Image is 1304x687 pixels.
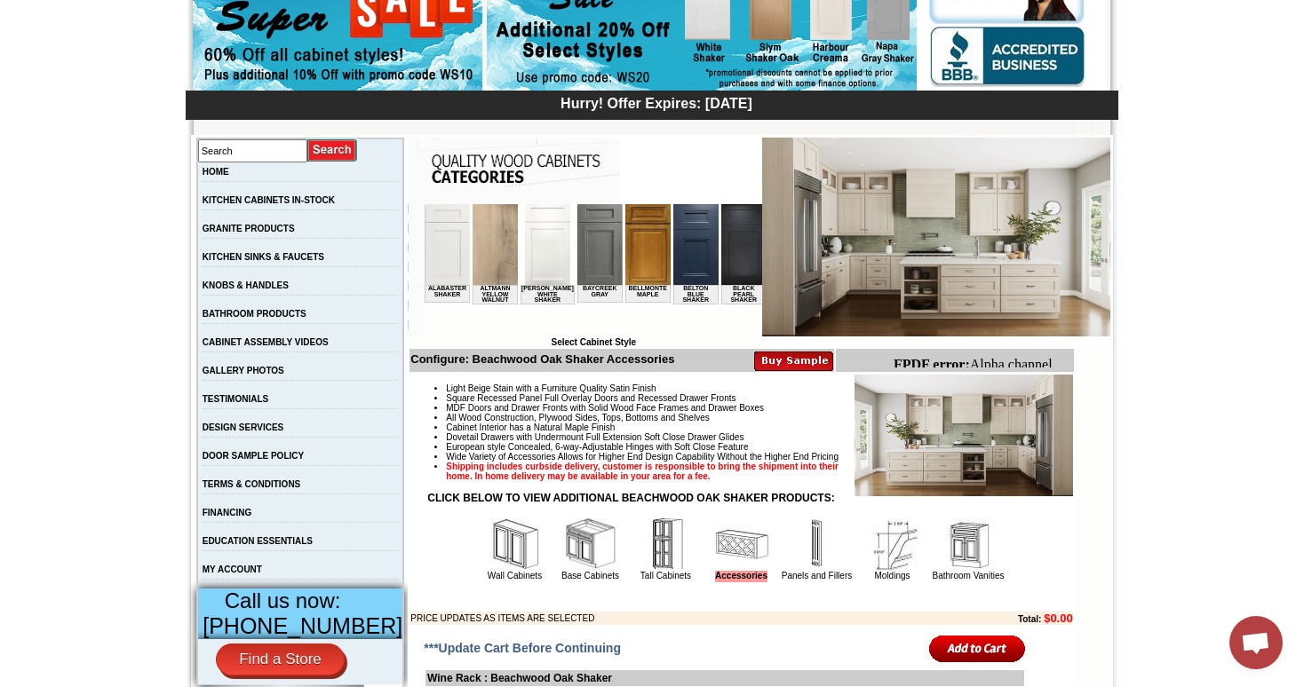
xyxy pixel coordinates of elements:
input: Submit [307,138,358,162]
img: Moldings [866,517,919,571]
a: Open chat [1229,616,1283,669]
a: Base Cabinets [561,571,619,580]
li: European style Concealed, 6-way-Adjustable Hinges with Soft Close Feature [446,442,1072,452]
strong: Shipping includes curbside delivery, customer is responsible to bring the shipment into their hom... [446,462,839,481]
b: Configure: Beachwood Oak Shaker Accessories [410,352,674,366]
strong: CLICK BELOW TO VIEW ADDITIONAL BEACHWOOD OAK SHAKER PRODUCTS: [427,492,834,504]
a: Panels and Fillers [782,571,852,580]
li: Cabinet Interior has a Natural Maple Finish [446,422,1072,432]
a: TERMS & CONDITIONS [203,479,301,489]
a: EDUCATION ESSENTIALS [203,536,313,546]
img: Bathroom Vanities [942,517,995,571]
a: KITCHEN CABINETS IN-STOCK [203,195,335,205]
img: Panels and Fillers [791,517,844,571]
span: Call us now: [225,588,341,612]
a: KITCHEN SINKS & FAUCETS [203,252,324,262]
a: HOME [203,167,229,177]
img: Wall Cabinets [489,517,542,571]
a: GRANITE PRODUCTS [203,224,295,233]
td: PRICE UPDATES AS ITEMS ARE SELECTED [410,612,920,625]
img: Base Cabinets [564,517,617,571]
input: Add to Cart [929,634,1026,663]
li: Wide Variety of Accessories Allows for Higher End Design Capability Without the Higher End Pricing [446,452,1072,462]
li: Dovetail Drawers with Undermount Full Extension Soft Close Drawer Glides [446,432,1072,442]
b: FPDF error: [7,7,83,22]
img: Beachwood Oak Shaker [762,138,1110,336]
span: [PHONE_NUMBER] [203,613,402,638]
div: Hurry! Offer Expires: [DATE] [195,93,1118,112]
a: Moldings [874,571,910,580]
li: Light Beige Stain with a Furniture Quality Satin Finish [446,383,1072,393]
img: Tall Cabinets [640,517,693,571]
img: Product Image [855,375,1073,496]
a: Wall Cabinets [488,571,542,580]
a: MY ACCOUNT [203,565,262,574]
b: $0.00 [1044,612,1073,625]
a: KNOBS & HANDLES [203,280,289,290]
a: BATHROOM PRODUCTS [203,309,306,319]
b: Select Cabinet Style [551,337,636,347]
a: DOOR SAMPLE POLICY [203,451,304,461]
body: Alpha channel not supported: images/WDC2412_JSI_1.4.jpg.png [7,7,179,55]
a: DESIGN SERVICES [203,422,284,432]
a: TESTIMONIALS [203,394,268,404]
a: CABINET ASSEMBLY VIDEOS [203,337,329,347]
a: GALLERY PHOTOS [203,366,284,375]
td: Wine Rack : Beachwood Oak Shaker [425,670,1024,686]
b: Total: [1018,614,1041,624]
iframe: Browser incompatible [425,204,762,337]
a: Bathroom Vanities [933,571,1005,580]
li: All Wood Construction, Plywood Sides, Tops, Bottoms and Shelves [446,413,1072,422]
img: Accessories [715,517,768,571]
a: Accessories [715,571,767,582]
a: FINANCING [203,508,252,517]
a: Tall Cabinets [640,571,691,580]
a: Find a Store [216,644,345,675]
span: ***Update Cart Before Continuing [424,641,621,655]
td: Black Pearl Shaker [297,81,342,100]
li: MDF Doors and Drawer Fronts with Solid Wood Face Frames and Drawer Boxes [446,403,1072,413]
li: Square Recessed Panel Full Overlay Doors and Recessed Drawer Fronts [446,393,1072,403]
